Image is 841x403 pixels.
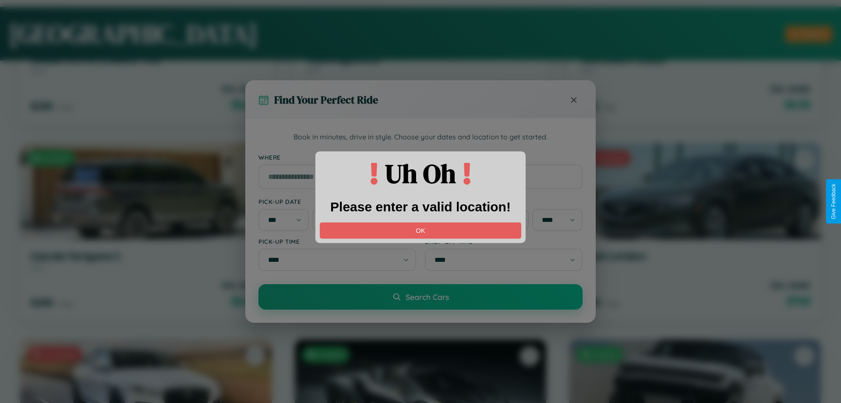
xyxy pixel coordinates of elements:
[258,153,583,161] label: Where
[258,198,416,205] label: Pick-up Date
[425,238,583,245] label: Drop-off Time
[274,93,378,107] h3: Find Your Perfect Ride
[425,198,583,205] label: Drop-off Date
[406,292,449,302] span: Search Cars
[258,238,416,245] label: Pick-up Time
[258,132,583,143] p: Book in minutes, drive in style. Choose your dates and location to get started.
